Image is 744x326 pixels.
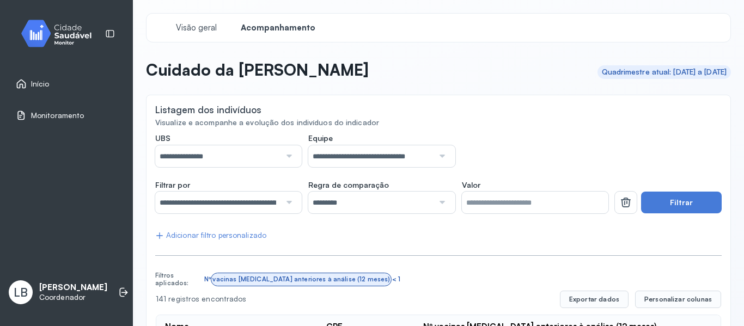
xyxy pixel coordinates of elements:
[155,180,190,190] span: Filtrar por
[16,110,117,121] a: Monitoramento
[176,23,217,33] span: Visão geral
[16,78,117,89] a: Início
[155,118,722,127] div: Visualize e acompanhe a evolução dos indivíduos do indicador
[39,293,107,302] p: Coordenador
[635,291,721,308] button: Personalizar colunas
[146,60,369,79] p: Cuidado da [PERSON_NAME]
[31,111,84,120] span: Monitoramento
[155,104,261,115] div: Listagem dos indivíduos
[155,231,266,240] div: Adicionar filtro personalizado
[204,275,400,283] div: Nº vacinas [MEDICAL_DATA] anteriores à análise (12 meses) < 1
[602,67,727,77] div: Quadrimestre atual: [DATE] a [DATE]
[11,17,109,50] img: monitor.svg
[241,23,315,33] span: Acompanhamento
[644,295,712,304] span: Personalizar colunas
[462,180,480,190] span: Valor
[308,180,389,190] span: Regra de comparação
[155,272,207,287] div: Filtros aplicados:
[641,192,722,213] button: Filtrar
[156,294,551,304] div: 141 registros encontrados
[308,133,333,143] span: Equipe
[155,133,170,143] span: UBS
[31,79,50,89] span: Início
[39,282,107,293] p: [PERSON_NAME]
[14,285,28,299] span: LB
[560,291,629,308] button: Exportar dados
